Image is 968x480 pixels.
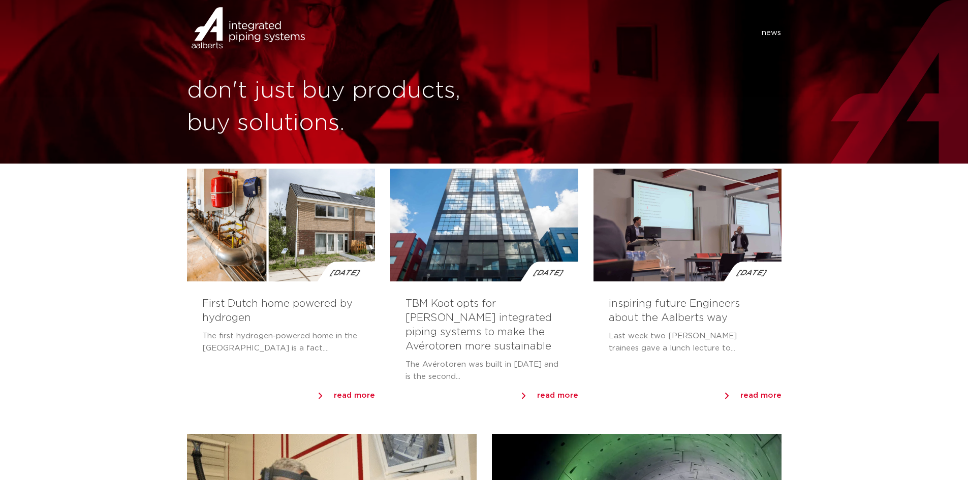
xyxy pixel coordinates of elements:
p: The Avérotoren was built in [DATE] and is the second... [405,359,563,383]
span: read more [740,392,782,399]
p: Last week two [PERSON_NAME] trainees gave a lunch lecture to... [609,330,766,355]
span: read more [334,392,375,399]
a: read more [319,388,375,403]
span: read more [537,392,578,399]
div: [DATE] [724,262,782,282]
a: read more [522,388,578,403]
nav: Menu [320,25,782,41]
a: news [762,25,781,41]
a: First Dutch home powered by hydrogen [202,299,353,323]
h1: don't just buy products, buy solutions. [187,75,479,140]
a: TBM Koot opts for [PERSON_NAME] integrated piping systems to make the Avérotoren more sustainable [405,299,552,351]
div: [DATE] [317,262,376,282]
p: The first hydrogen-powered home in the [GEOGRAPHIC_DATA] is a fact.... [202,330,360,355]
a: read more [725,388,782,403]
a: inspiring future Engineers about the Aalberts way [609,299,740,323]
div: [DATE] [520,262,579,282]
